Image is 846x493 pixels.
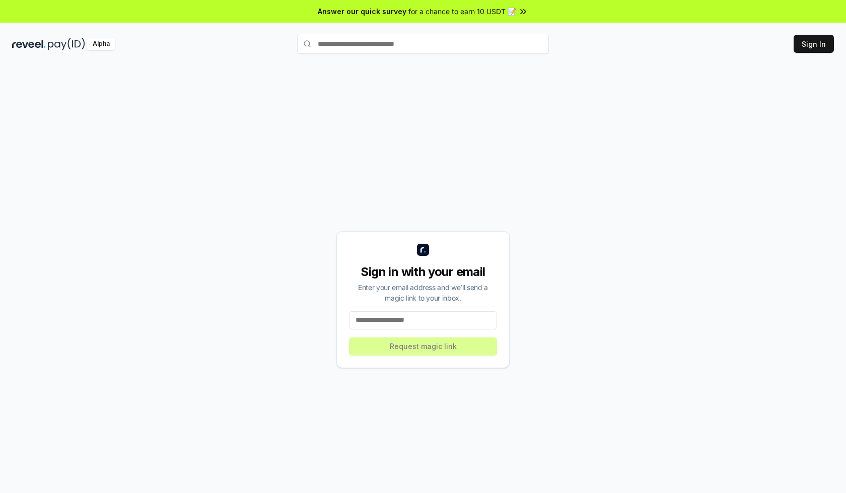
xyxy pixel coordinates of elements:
[349,282,497,303] div: Enter your email address and we’ll send a magic link to your inbox.
[318,6,406,17] span: Answer our quick survey
[349,264,497,280] div: Sign in with your email
[12,38,46,50] img: reveel_dark
[417,244,429,256] img: logo_small
[794,35,834,53] button: Sign In
[408,6,516,17] span: for a chance to earn 10 USDT 📝
[87,38,115,50] div: Alpha
[48,38,85,50] img: pay_id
